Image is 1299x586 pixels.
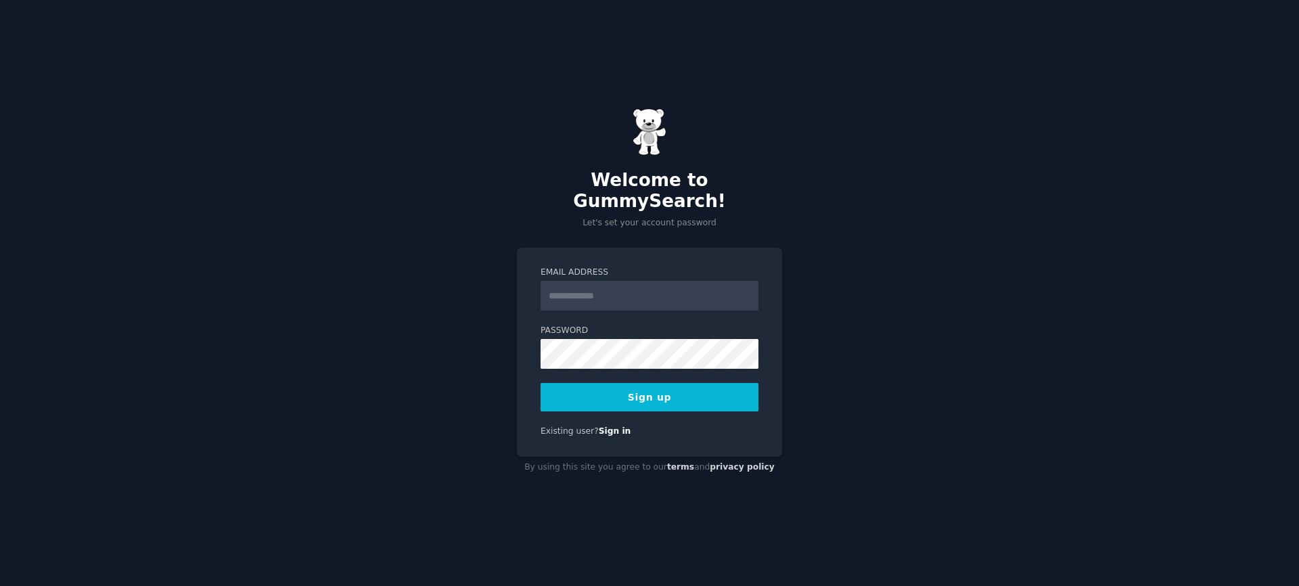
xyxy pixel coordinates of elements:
[517,217,782,229] p: Let's set your account password
[599,426,631,436] a: Sign in
[710,462,775,472] a: privacy policy
[541,325,758,337] label: Password
[633,108,666,156] img: Gummy Bear
[541,426,599,436] span: Existing user?
[541,383,758,411] button: Sign up
[667,462,694,472] a: terms
[517,170,782,212] h2: Welcome to GummySearch!
[517,457,782,478] div: By using this site you agree to our and
[541,267,758,279] label: Email Address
